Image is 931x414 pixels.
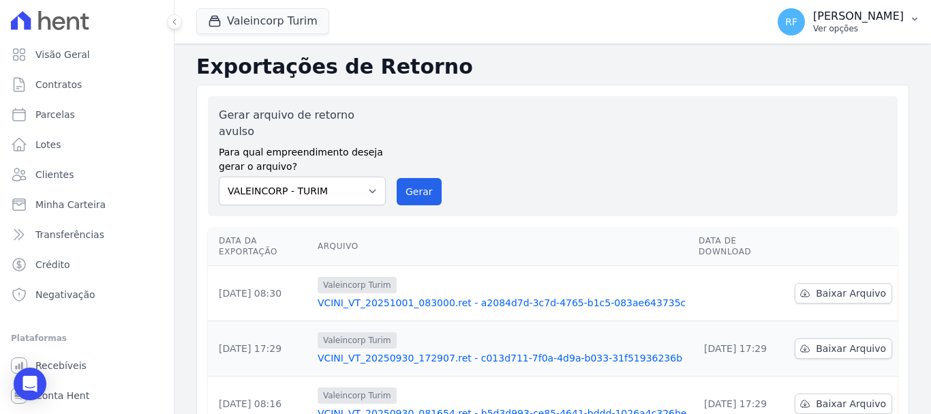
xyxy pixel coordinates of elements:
[397,178,442,205] button: Gerar
[5,41,168,68] a: Visão Geral
[693,321,789,376] td: [DATE] 17:29
[5,352,168,379] a: Recebíveis
[5,161,168,188] a: Clientes
[5,251,168,278] a: Crédito
[816,397,886,411] span: Baixar Arquivo
[196,55,909,79] h2: Exportações de Retorno
[208,266,312,321] td: [DATE] 08:30
[318,351,688,365] a: VCINI_VT_20250930_172907.ret - c013d711-7f0a-4d9a-b033-31f51936236b
[795,283,892,304] a: Baixar Arquivo
[693,227,789,266] th: Data de Download
[5,221,168,248] a: Transferências
[35,78,82,91] span: Contratos
[208,227,312,266] th: Data da Exportação
[318,296,688,310] a: VCINI_VT_20251001_083000.ret - a2084d7d-3c7d-4765-b1c5-083ae643735c
[208,321,312,376] td: [DATE] 17:29
[35,359,87,372] span: Recebíveis
[318,277,397,293] span: Valeincorp Turim
[813,10,904,23] p: [PERSON_NAME]
[196,8,329,34] button: Valeincorp Turim
[35,108,75,121] span: Parcelas
[35,198,106,211] span: Minha Carteira
[816,342,886,355] span: Baixar Arquivo
[767,3,931,41] button: RF [PERSON_NAME] Ver opções
[312,227,693,266] th: Arquivo
[795,394,892,414] a: Baixar Arquivo
[5,382,168,409] a: Conta Hent
[35,138,61,151] span: Lotes
[35,228,104,241] span: Transferências
[35,258,70,271] span: Crédito
[5,101,168,128] a: Parcelas
[5,281,168,308] a: Negativação
[5,71,168,98] a: Contratos
[35,288,95,301] span: Negativação
[816,286,886,300] span: Baixar Arquivo
[35,389,89,402] span: Conta Hent
[219,107,386,140] label: Gerar arquivo de retorno avulso
[318,332,397,349] span: Valeincorp Turim
[11,330,163,346] div: Plataformas
[35,48,90,61] span: Visão Geral
[795,338,892,359] a: Baixar Arquivo
[14,368,46,400] div: Open Intercom Messenger
[813,23,904,34] p: Ver opções
[5,131,168,158] a: Lotes
[219,140,386,174] label: Para qual empreendimento deseja gerar o arquivo?
[5,191,168,218] a: Minha Carteira
[35,168,74,181] span: Clientes
[318,387,397,404] span: Valeincorp Turim
[785,17,797,27] span: RF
